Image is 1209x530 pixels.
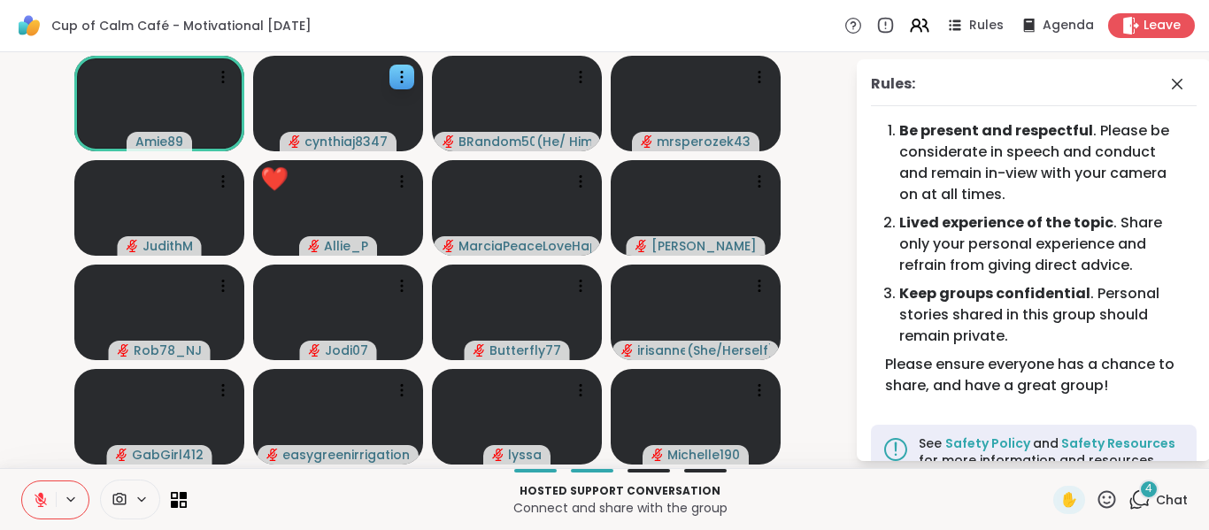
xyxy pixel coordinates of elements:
span: GabGirl412 [132,446,204,464]
span: BRandom502 [458,133,535,150]
span: audio-muted [127,240,139,252]
span: audio-muted [641,135,653,148]
p: Connect and share with the group [197,499,1043,517]
span: Rob78_NJ [134,342,202,359]
span: audio-muted [474,344,486,357]
span: Rules [969,17,1004,35]
span: ( He/ Him ) [536,133,591,150]
span: audio-muted [266,449,279,461]
span: Agenda [1043,17,1094,35]
li: . Share only your personal experience and refrain from giving direct advice. [899,212,1182,276]
span: audio-muted [443,240,455,252]
span: Chat [1156,491,1188,509]
span: audio-muted [635,240,648,252]
span: Allie_P [324,237,368,255]
b: Be present and respectful [899,120,1093,141]
span: Cup of Calm Café - Motivational [DATE] [51,17,312,35]
li: . Personal stories shared in this group should remain private. [899,283,1182,347]
span: audio-muted [309,344,321,357]
p: Hosted support conversation [197,483,1043,499]
span: audio-muted [118,344,130,357]
a: Safety Policy [945,434,1033,452]
span: audio-muted [116,449,128,461]
span: [PERSON_NAME] [651,237,757,255]
div: Rules: [871,73,915,95]
span: ( She/Herself ) [687,342,770,359]
span: Leave [1144,17,1181,35]
span: Michelle190 [667,446,740,464]
span: JudithM [142,237,193,255]
span: audio-muted [308,240,320,252]
span: cynthiaj8347 [304,133,388,150]
span: audio-muted [443,135,455,148]
div: Please ensure everyone has a chance to share, and have a great group! [885,354,1182,396]
li: . Please be considerate in speech and conduct and remain in-view with your camera on at all times. [899,120,1182,205]
span: MarciaPeaceLoveHappiness [458,237,591,255]
b: Keep groups confidential [899,283,1090,303]
div: ❤️ [260,162,289,196]
a: Safety Resources [1059,434,1175,452]
span: easygreenirrigation [282,446,410,464]
span: mrsperozek43 [657,133,751,150]
span: Amie89 [135,133,183,150]
span: audio-muted [289,135,301,148]
img: ShareWell Logomark [14,11,44,41]
span: 4 [1145,481,1152,496]
span: audio-muted [492,449,504,461]
span: lyssa [508,446,542,464]
div: See and for more information and resources. [919,435,1186,470]
span: irisanne [637,342,685,359]
span: Jodi07 [325,342,368,359]
span: audio-muted [651,449,664,461]
span: Butterfly77 [489,342,561,359]
span: audio-muted [621,344,634,357]
b: Lived experience of the topic [899,212,1113,233]
span: ✋ [1060,489,1078,511]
